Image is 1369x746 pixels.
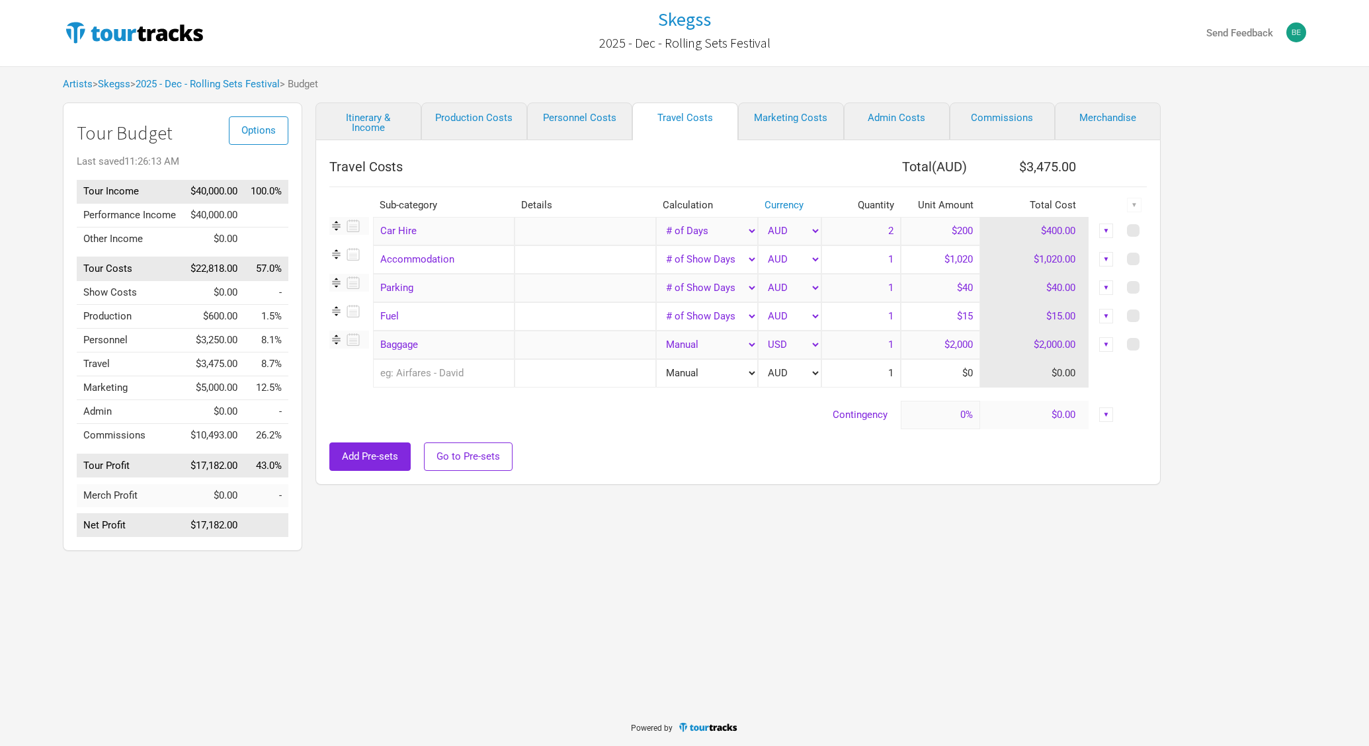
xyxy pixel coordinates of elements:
td: Tour Costs [77,257,183,281]
div: Baggage [373,331,515,359]
span: Go to Pre-sets [436,450,500,462]
td: $0.00 [183,484,244,507]
td: $0.00 [980,401,1089,429]
th: Calculation [656,194,758,217]
td: Performance Income as % of Tour Income [244,203,288,227]
th: $3,475.00 [980,153,1089,180]
a: Skegss [658,9,711,30]
td: Travel [77,352,183,376]
button: Add Pre-sets [329,442,411,471]
div: ▼ [1099,407,1114,422]
div: Last saved 11:26:13 AM [77,157,288,167]
div: Fuel [373,302,515,331]
td: Performance Income [77,203,183,227]
a: Merchandise [1055,103,1161,140]
input: Cost per day [901,217,980,245]
span: > Budget [280,79,318,89]
td: Commissions as % of Tour Income [244,424,288,448]
span: Powered by [631,724,673,733]
a: Admin Costs [844,103,950,140]
td: $17,182.00 [183,514,244,538]
th: Sub-category [373,194,515,217]
a: Itinerary & Income [315,103,421,140]
td: Tour Profit [77,454,183,477]
td: $17,182.00 [183,454,244,477]
span: Options [241,124,276,136]
td: $0.00 [980,359,1089,388]
td: $0.00 [183,400,244,424]
th: Details [515,194,656,217]
th: Total ( AUD ) [821,153,980,180]
td: Merch Profit as % of Tour Income [244,484,288,507]
input: Cost per day [901,274,980,302]
div: ▼ [1099,309,1114,323]
strong: Send Feedback [1206,27,1273,39]
td: Merch Profit [77,484,183,507]
td: $40.00 [980,274,1089,302]
td: Marketing [77,376,183,400]
span: > [130,79,280,89]
h2: 2025 - Dec - Rolling Sets Festival [599,36,770,50]
span: Travel Costs [329,159,403,175]
td: $3,250.00 [183,329,244,352]
td: $3,475.00 [183,352,244,376]
td: $40,000.00 [183,203,244,227]
a: Production Costs [421,103,527,140]
td: Commissions [77,424,183,448]
img: TourTracks [63,19,206,46]
h1: Tour Budget [77,123,288,144]
div: ▼ [1099,280,1114,295]
td: Tour Income [77,180,183,204]
td: $5,000.00 [183,376,244,400]
td: Marketing as % of Tour Income [244,376,288,400]
td: Travel as % of Tour Income [244,352,288,376]
td: Production as % of Tour Income [244,305,288,329]
img: Re-order [329,333,343,347]
td: Other Income as % of Tour Income [244,227,288,251]
img: Re-order [329,219,343,233]
a: Marketing Costs [738,103,844,140]
td: Tour Profit as % of Tour Income [244,454,288,477]
a: Travel Costs [632,103,738,140]
th: Unit Amount [901,194,980,217]
img: Re-order [329,304,343,318]
a: 2025 - Dec - Rolling Sets Festival [599,29,770,57]
div: ▼ [1127,198,1141,212]
div: Car Hire [373,217,515,245]
td: $400.00 [980,217,1089,245]
th: Quantity [821,194,901,217]
h1: Skegss [658,7,711,31]
td: Admin [77,400,183,424]
td: Show Costs [77,281,183,305]
td: $10,493.00 [183,424,244,448]
td: Contingency [329,401,901,429]
img: Ben [1286,22,1306,42]
td: $15.00 [980,302,1089,331]
div: ▼ [1099,224,1114,238]
div: ▼ [1099,252,1114,267]
button: Go to Pre-sets [424,442,513,471]
td: Tour Costs as % of Tour Income [244,257,288,281]
td: $22,818.00 [183,257,244,281]
a: Personnel Costs [527,103,633,140]
div: Accommodation [373,245,515,274]
td: $40,000.00 [183,180,244,204]
td: $0.00 [183,227,244,251]
img: Re-order [329,276,343,290]
td: $1,020.00 [980,245,1089,274]
div: ▼ [1099,337,1114,352]
img: Re-order [329,247,343,261]
span: Add Pre-sets [342,450,398,462]
td: Show Costs as % of Tour Income [244,281,288,305]
td: Net Profit [77,514,183,538]
div: Parking [373,274,515,302]
td: $0.00 [183,281,244,305]
td: Production [77,305,183,329]
td: $2,000.00 [980,331,1089,359]
a: Currency [765,199,804,211]
a: Commissions [950,103,1056,140]
td: Net Profit as % of Tour Income [244,514,288,538]
td: Personnel [77,329,183,352]
td: Admin as % of Tour Income [244,400,288,424]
